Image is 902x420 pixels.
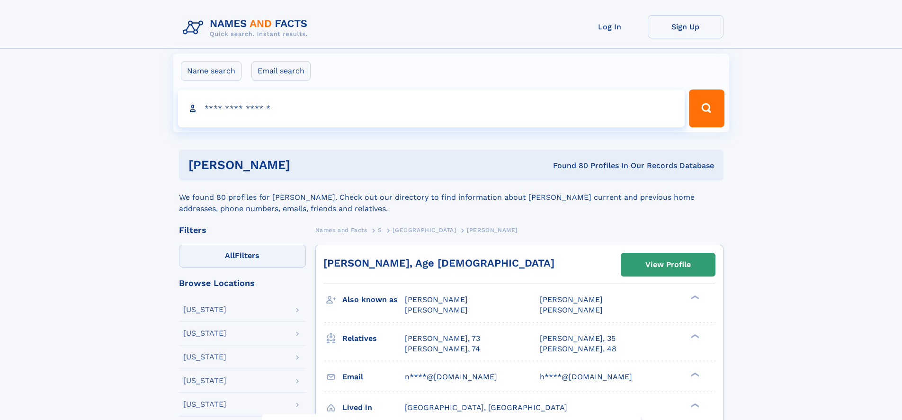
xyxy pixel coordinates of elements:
[540,344,616,354] a: [PERSON_NAME], 48
[688,333,700,339] div: ❯
[421,161,714,171] div: Found 80 Profiles In Our Records Database
[405,295,468,304] span: [PERSON_NAME]
[393,227,456,233] span: [GEOGRAPHIC_DATA]
[179,245,306,268] label: Filters
[183,377,226,384] div: [US_STATE]
[467,227,518,233] span: [PERSON_NAME]
[645,254,691,276] div: View Profile
[183,353,226,361] div: [US_STATE]
[540,305,603,314] span: [PERSON_NAME]
[342,369,405,385] h3: Email
[179,180,723,214] div: We found 80 profiles for [PERSON_NAME]. Check out our directory to find information about [PERSON...
[251,61,311,81] label: Email search
[183,306,226,313] div: [US_STATE]
[179,226,306,234] div: Filters
[378,224,382,236] a: S
[178,89,685,127] input: search input
[188,159,422,171] h1: [PERSON_NAME]
[342,292,405,308] h3: Also known as
[342,331,405,347] h3: Relatives
[181,61,241,81] label: Name search
[315,224,367,236] a: Names and Facts
[179,15,315,41] img: Logo Names and Facts
[323,257,554,269] a: [PERSON_NAME], Age [DEMOGRAPHIC_DATA]
[393,224,456,236] a: [GEOGRAPHIC_DATA]
[688,295,700,301] div: ❯
[225,251,235,260] span: All
[342,400,405,416] h3: Lived in
[378,227,382,233] span: S
[688,371,700,377] div: ❯
[405,403,567,412] span: [GEOGRAPHIC_DATA], [GEOGRAPHIC_DATA]
[621,253,715,276] a: View Profile
[405,333,480,344] a: [PERSON_NAME], 73
[183,401,226,408] div: [US_STATE]
[648,15,723,38] a: Sign Up
[572,15,648,38] a: Log In
[183,330,226,337] div: [US_STATE]
[688,402,700,408] div: ❯
[689,89,724,127] button: Search Button
[540,333,616,344] a: [PERSON_NAME], 35
[540,295,603,304] span: [PERSON_NAME]
[405,305,468,314] span: [PERSON_NAME]
[405,344,480,354] a: [PERSON_NAME], 74
[179,279,306,287] div: Browse Locations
